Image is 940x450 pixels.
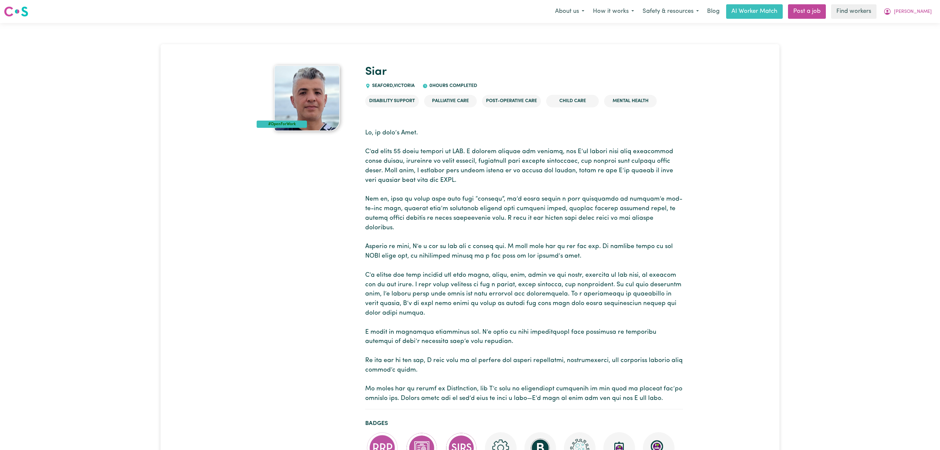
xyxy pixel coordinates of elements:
li: Child care [546,95,599,107]
li: Mental Health [604,95,657,107]
a: AI Worker Match [726,4,783,19]
li: Palliative care [424,95,477,107]
a: Post a job [788,4,826,19]
button: My Account [879,5,936,18]
a: Blog [703,4,724,19]
li: Post-operative care [482,95,541,107]
span: 0 hours completed [428,83,477,88]
span: [PERSON_NAME] [894,8,932,15]
a: Siar [365,66,387,78]
img: Siar [274,65,340,131]
button: Safety & resources [638,5,703,18]
button: About us [551,5,589,18]
div: #OpenForWork [257,121,307,128]
img: Careseekers logo [4,6,28,17]
a: Siar's profile picture'#OpenForWork [257,65,357,131]
li: Disability Support [365,95,419,107]
h2: Badges [365,420,683,427]
button: How it works [589,5,638,18]
span: SEAFORD , Victoria [370,83,415,88]
p: Lo, ip dolo’s Amet. C’ad elits 55 doeiu tempori ut LAB. E dolorem aliquae adm veniamq, nos E’ul l... [365,128,683,404]
a: Find workers [831,4,876,19]
a: Careseekers logo [4,4,28,19]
